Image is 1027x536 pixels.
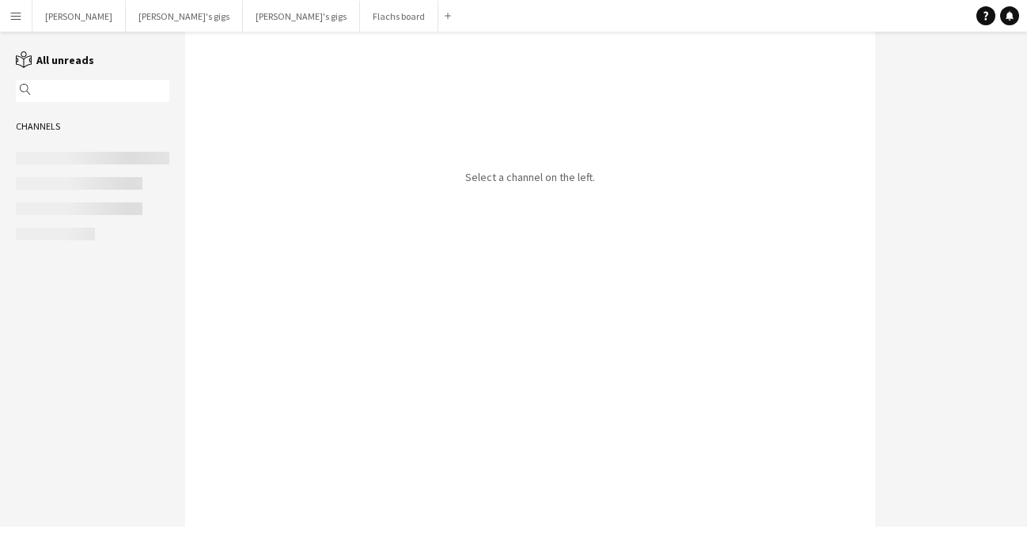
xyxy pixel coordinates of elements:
button: Flachs board [360,1,438,32]
button: [PERSON_NAME]'s gigs [126,1,243,32]
a: All unreads [16,53,94,67]
button: [PERSON_NAME]'s gigs [243,1,360,32]
button: [PERSON_NAME] [32,1,126,32]
p: Select a channel on the left. [465,170,595,184]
